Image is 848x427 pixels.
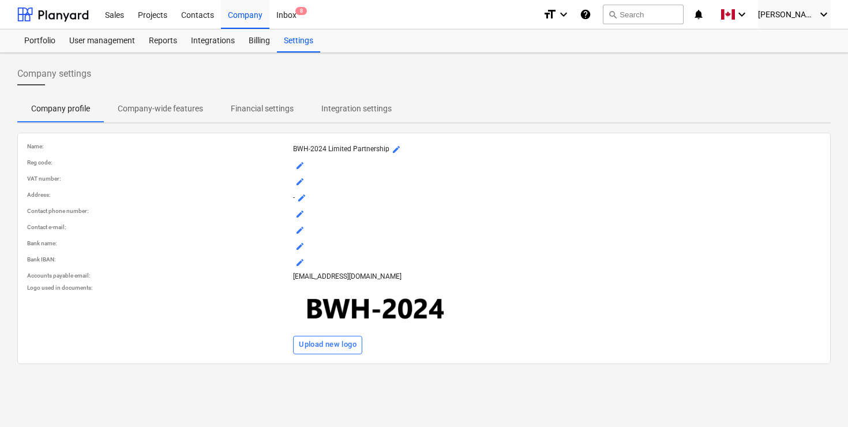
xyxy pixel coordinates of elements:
a: User management [62,29,142,53]
p: [EMAIL_ADDRESS][DOMAIN_NAME] [293,272,821,282]
i: Knowledge base [580,8,591,21]
p: Company profile [31,103,90,115]
p: BWH-2024 Limited Partnership [293,143,821,156]
p: Logo used in documents : [27,284,288,291]
p: VAT number : [27,175,288,182]
p: Reg code : [27,159,288,166]
span: mode_edit [295,161,305,170]
p: Integration settings [321,103,392,115]
a: Reports [142,29,184,53]
a: Portfolio [17,29,62,53]
span: mode_edit [295,226,305,235]
i: format_size [543,8,557,21]
p: Accounts payable email : [27,272,288,279]
button: Upload new logo [293,336,362,354]
span: mode_edit [297,193,306,203]
i: keyboard_arrow_down [817,8,831,21]
a: Integrations [184,29,242,53]
i: keyboard_arrow_down [735,8,749,21]
span: mode_edit [295,177,305,186]
p: Bank IBAN : [27,256,288,263]
a: Billing [242,29,277,53]
span: Company settings [17,67,91,81]
p: Bank name : [27,239,288,247]
i: notifications [693,8,704,21]
p: Financial settings [231,103,294,115]
button: Search [603,5,684,24]
iframe: Chat Widget [790,372,848,427]
i: keyboard_arrow_down [557,8,571,21]
p: Name : [27,143,288,150]
span: [PERSON_NAME] [758,10,816,19]
span: mode_edit [295,258,305,267]
p: Contact e-mail : [27,223,288,231]
a: Settings [277,29,320,53]
p: Company-wide features [118,103,203,115]
p: - [293,191,821,205]
span: search [608,10,617,19]
span: mode_edit [392,145,401,154]
span: mode_edit [295,209,305,219]
span: 8 [295,7,307,15]
p: Address : [27,191,288,198]
span: mode_edit [295,242,305,251]
p: Contact phone number : [27,207,288,215]
img: Company logo [293,284,466,333]
div: Upload new logo [299,338,357,351]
